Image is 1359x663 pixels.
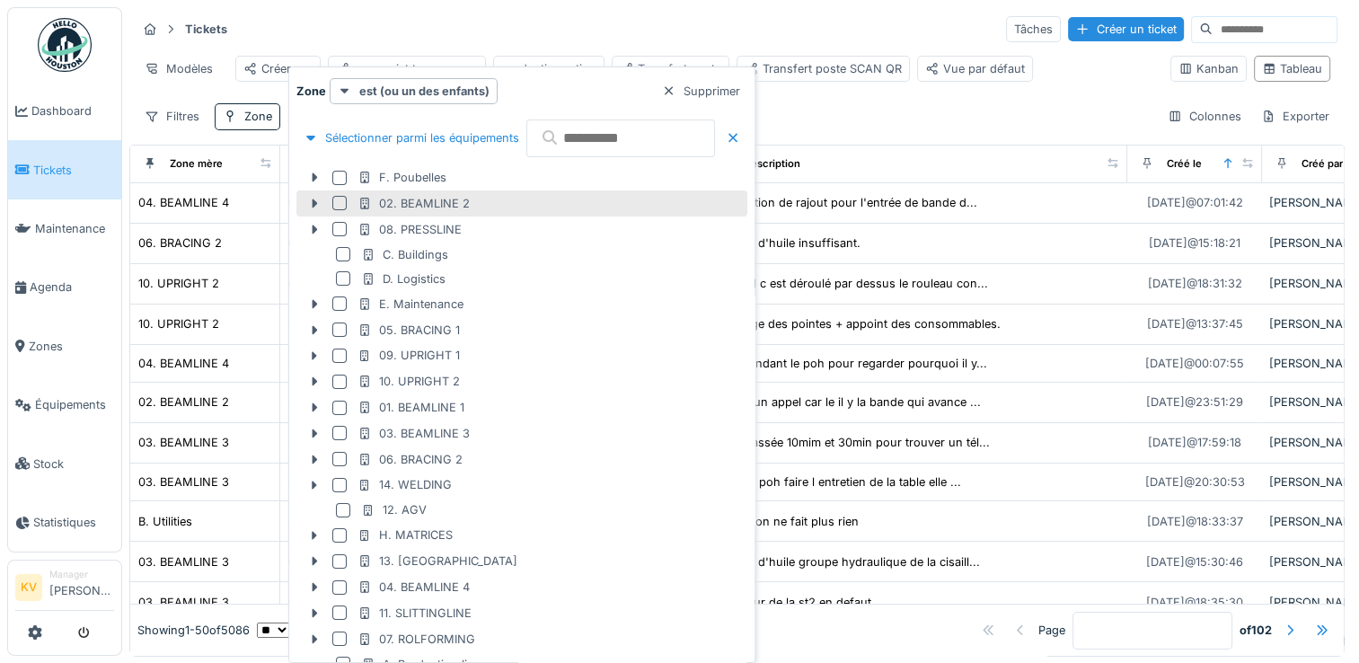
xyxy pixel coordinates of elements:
[1160,103,1249,129] div: Colonnes
[357,476,452,493] div: 14. WELDING
[138,513,192,530] div: B. Utilities
[38,18,92,72] img: Badge_color-CXgf-gQk.svg
[1148,434,1241,451] div: [DATE] @ 17:59:18
[1006,16,1061,42] div: Tâches
[357,552,517,570] div: 13. [GEOGRAPHIC_DATA]
[35,396,114,413] span: Équipements
[138,355,229,372] div: 04. BEAMLINE 4
[357,322,460,339] div: 05. BRACING 1
[357,195,470,212] div: 02. BEAMLINE 2
[717,355,987,372] div: Voir pendant le poh pour regarder pourquoi il y...
[501,60,596,77] div: productiemeeting
[33,162,114,179] span: Tickets
[244,108,272,125] div: Zone
[1262,60,1322,77] div: Tableau
[29,338,114,355] span: Zones
[138,393,229,411] div: 02. BEAMLINE 2
[1253,103,1337,129] div: Exporter
[1167,156,1202,172] div: Créé le
[1147,315,1243,332] div: [DATE] @ 13:37:45
[357,579,470,596] div: 04. BEAMLINE 4
[137,103,207,129] div: Filtres
[243,60,313,77] div: Créer par
[359,83,490,100] strong: est (ou un des enfants)
[35,220,114,237] span: Maintenance
[178,21,234,38] strong: Tickets
[745,60,902,77] div: Transfert poste SCAN QR
[361,246,448,263] div: C. Buildings
[717,553,980,570] div: Niveau d'huile groupe hydraulique de la cisaill...
[33,514,114,531] span: Statistiques
[357,399,464,416] div: 01. BEAMLINE 1
[1149,234,1240,252] div: [DATE] @ 15:18:21
[138,594,229,611] div: 03. BEAMLINE 3
[1145,473,1245,491] div: [DATE] @ 20:30:53
[138,234,222,252] div: 06. BRACING 2
[138,275,219,292] div: 10. UPRIGHT 2
[170,156,223,172] div: Zone mère
[357,526,453,544] div: H. MATRICES
[357,169,446,186] div: F. Poubelles
[138,434,229,451] div: 03. BEAMLINE 3
[717,473,961,491] div: Pour le poh faire l entretien de la table elle ...
[357,347,460,364] div: 09. UPRIGHT 1
[357,373,460,390] div: 10. UPRIGHT 2
[1302,156,1343,172] div: Créé par
[925,60,1025,77] div: Vue par défaut
[361,270,446,287] div: D. Logistics
[1240,622,1272,639] strong: of 102
[1146,393,1243,411] div: [DATE] @ 23:51:29
[138,473,229,491] div: 03. BEAMLINE 3
[1146,594,1243,611] div: [DATE] @ 18:35:30
[744,156,800,172] div: Description
[296,126,526,150] div: Sélectionner parmi les équipements
[357,296,463,313] div: E. Maintenance
[717,194,977,211] div: Installation de rajout pour l'entrée de bande d...
[138,194,229,211] div: 04. BEAMLINE 4
[1178,60,1239,77] div: Kanban
[1145,355,1244,372] div: [DATE] @ 00:07:55
[717,275,988,292] div: Le coul c est déroulé par dessus le rouleau con...
[1148,275,1242,292] div: [DATE] @ 18:31:32
[717,513,859,530] div: La station ne fait plus rien
[49,568,114,606] li: [PERSON_NAME]
[30,278,114,296] span: Agenda
[1038,622,1065,639] div: Page
[49,568,114,581] div: Manager
[357,221,462,238] div: 08. PRESSLINE
[717,234,860,252] div: Niveau d'huile insuffisant.
[655,79,747,103] div: Supprimer
[1147,513,1243,530] div: [DATE] @ 18:33:37
[137,622,250,639] div: Showing 1 - 50 of 5086
[717,393,981,411] div: Reçus un appel car le il y la bande qui avance ...
[357,425,470,442] div: 03. BEAMLINE 3
[357,451,463,468] div: 06. BRACING 2
[620,60,721,77] div: Transfert poste
[296,83,326,100] strong: Zone
[138,553,229,570] div: 03. BEAMLINE 3
[257,622,378,639] div: items per page
[357,605,472,622] div: 11. SLITTINGLINE
[717,315,1001,332] div: Affûtage des pointes + appoint des consommables.
[336,60,478,77] div: open, niet toegewezen
[717,434,990,451] div: 1 Vis cassée 10mim et 30min pour trouver un tél...
[138,315,219,332] div: 10. UPRIGHT 2
[1068,17,1184,41] div: Créer un ticket
[717,594,871,611] div: Variateur de la st2 en defaut
[357,631,475,648] div: 07. ROLFORMING
[33,455,114,473] span: Stock
[31,102,114,119] span: Dashboard
[1146,553,1243,570] div: [DATE] @ 15:30:46
[137,56,221,82] div: Modèles
[361,501,427,518] div: 12. AGV
[1147,194,1243,211] div: [DATE] @ 07:01:42
[15,574,42,601] li: KV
